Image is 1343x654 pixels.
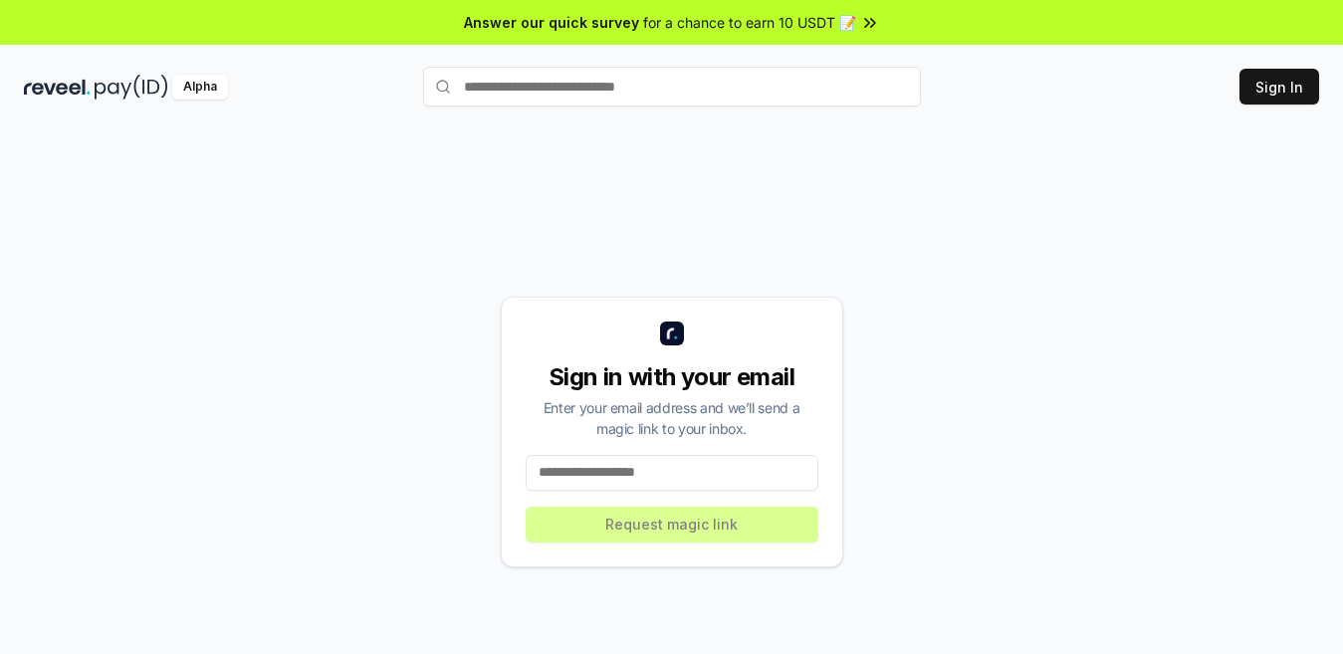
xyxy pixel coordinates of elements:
div: Enter your email address and we’ll send a magic link to your inbox. [526,397,818,439]
button: Sign In [1239,69,1319,105]
img: pay_id [95,75,168,100]
span: Answer our quick survey [464,12,639,33]
img: logo_small [660,322,684,345]
img: reveel_dark [24,75,91,100]
div: Alpha [172,75,228,100]
span: for a chance to earn 10 USDT 📝 [643,12,856,33]
div: Sign in with your email [526,361,818,393]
